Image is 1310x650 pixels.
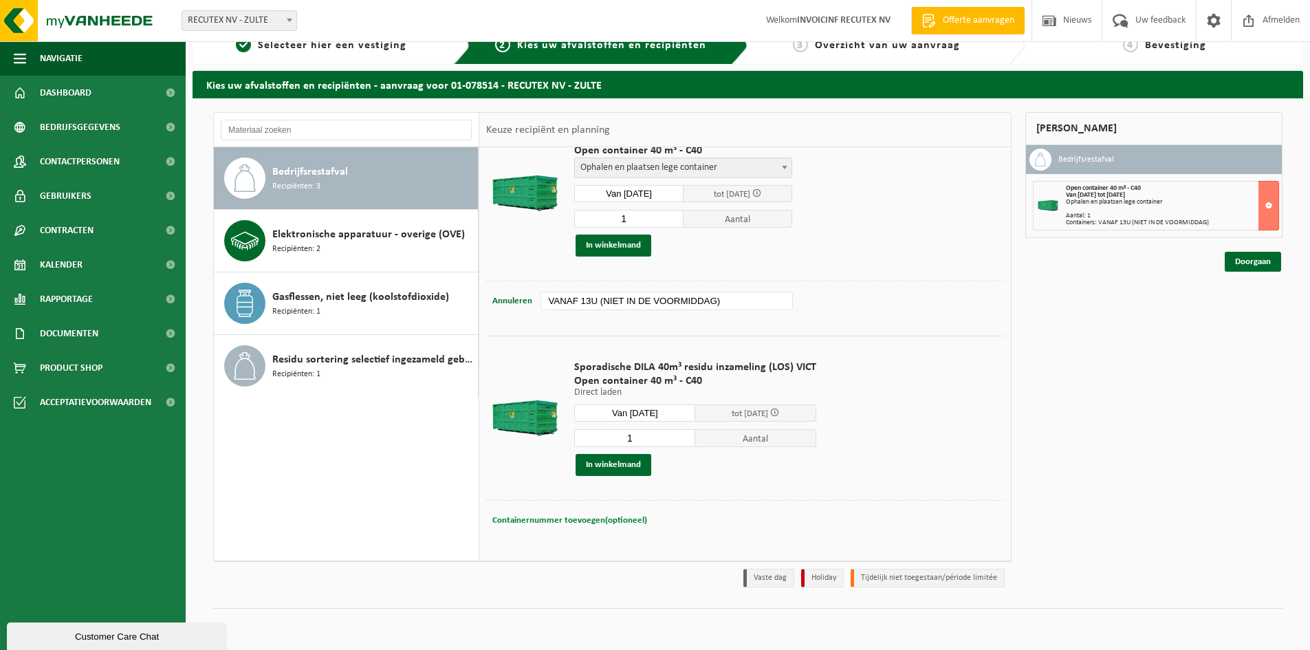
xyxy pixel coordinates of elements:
iframe: chat widget [7,620,230,650]
span: Offerte aanvragen [939,14,1018,28]
span: 2 [495,37,510,52]
a: 1Selecteer hier een vestiging [199,37,443,54]
span: Gebruikers [40,179,91,213]
div: Containers: VANAF 13U (NIET IN DE VOORMIDDAG) [1066,219,1278,226]
span: Open container 40 m³ - C40 [574,144,792,158]
span: Bedrijfsrestafval [272,164,348,180]
span: Recipiënten: 1 [272,368,320,381]
span: Ophalen en plaatsen lege container [574,158,792,178]
input: bv. C10-005 [541,292,792,310]
button: In winkelmand [576,454,651,476]
span: Acceptatievoorwaarden [40,385,151,420]
span: Aantal [695,429,816,447]
span: Product Shop [40,351,102,385]
button: Annuleren [491,292,534,311]
span: Recipiënten: 2 [272,243,320,256]
span: Annuleren [492,296,532,305]
span: Overzicht van uw aanvraag [815,40,960,51]
button: Bedrijfsrestafval Recipiënten: 3 [214,147,479,210]
span: 4 [1123,37,1138,52]
input: Materiaal zoeken [221,120,472,140]
li: Holiday [801,569,844,587]
span: Rapportage [40,282,93,316]
a: Offerte aanvragen [911,7,1025,34]
a: Doorgaan [1225,252,1281,272]
div: Keuze recipiënt en planning [479,113,617,147]
input: Selecteer datum [574,185,684,202]
button: In winkelmand [576,235,651,257]
strong: INVOICINF RECUTEX NV [797,15,891,25]
span: RECUTEX NV - ZULTE [182,11,296,30]
li: Vaste dag [743,569,794,587]
span: Contactpersonen [40,144,120,179]
span: Residu sortering selectief ingezameld gebruikt textiel (verlaagde heffing) [272,351,474,368]
span: RECUTEX NV - ZULTE [182,10,297,31]
span: Bevestiging [1145,40,1206,51]
span: Documenten [40,316,98,351]
li: Tijdelijk niet toegestaan/période limitée [851,569,1005,587]
span: Gasflessen, niet leeg (koolstofdioxide) [272,289,449,305]
span: Bedrijfsgegevens [40,110,120,144]
span: tot [DATE] [714,190,750,199]
span: Elektronische apparatuur - overige (OVE) [272,226,465,243]
span: Kalender [40,248,83,282]
span: 1 [236,37,251,52]
span: tot [DATE] [732,409,768,418]
span: Dashboard [40,76,91,110]
button: Elektronische apparatuur - overige (OVE) Recipiënten: 2 [214,210,479,272]
span: Aantal [684,210,793,228]
button: Containernummer toevoegen(optioneel) [491,511,648,530]
div: Ophalen en plaatsen lege container [1066,199,1278,206]
span: Containernummer toevoegen(optioneel) [492,516,647,525]
strong: Van [DATE] tot [DATE] [1066,191,1125,199]
span: Recipiënten: 3 [272,180,320,193]
span: Contracten [40,213,94,248]
div: Aantal: 1 [1066,213,1278,219]
span: Recipiënten: 1 [272,305,320,318]
span: Selecteer hier een vestiging [258,40,406,51]
span: Navigatie [40,41,83,76]
span: 3 [793,37,808,52]
p: Direct laden [574,388,816,398]
span: Sporadische DILA 40m³ residu inzameling (LOS) VICT [574,360,816,374]
span: Ophalen en plaatsen lege container [575,158,792,177]
span: Open container 40 m³ - C40 [574,374,816,388]
input: Selecteer datum [574,404,695,422]
div: [PERSON_NAME] [1025,112,1282,145]
button: Residu sortering selectief ingezameld gebruikt textiel (verlaagde heffing) Recipiënten: 1 [214,335,479,397]
span: Kies uw afvalstoffen en recipiënten [517,40,706,51]
button: Gasflessen, niet leeg (koolstofdioxide) Recipiënten: 1 [214,272,479,335]
h3: Bedrijfsrestafval [1058,149,1114,171]
span: Open container 40 m³ - C40 [1066,184,1141,192]
h2: Kies uw afvalstoffen en recipiënten - aanvraag voor 01-078514 - RECUTEX NV - ZULTE [193,71,1303,98]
